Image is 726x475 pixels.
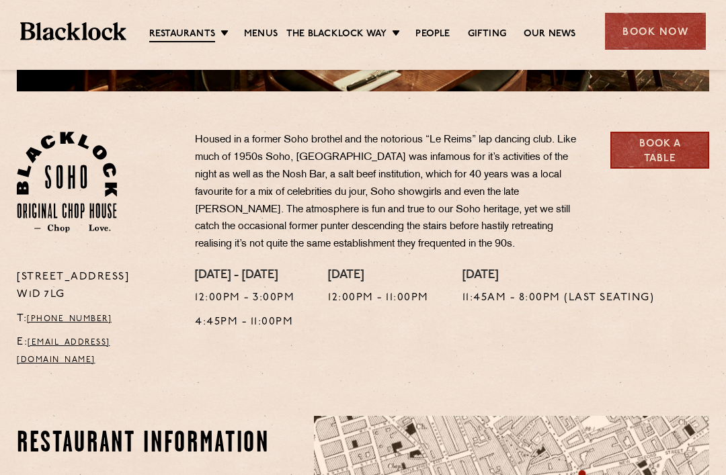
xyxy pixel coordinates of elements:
img: BL_Textured_Logo-footer-cropped.svg [20,22,126,40]
h4: [DATE] [328,269,429,284]
a: [PHONE_NUMBER] [27,315,112,323]
img: Soho-stamp-default.svg [17,132,117,232]
h2: Restaurant information [17,427,284,461]
h4: [DATE] [462,269,655,284]
p: 4:45pm - 11:00pm [195,314,294,331]
div: Book Now [605,13,706,50]
a: Our News [524,28,576,41]
p: 11:45am - 8:00pm (Last seating) [462,290,655,307]
a: Menus [244,28,278,41]
p: E: [17,334,175,369]
p: Housed in a former Soho brothel and the notorious “Le Reims” lap dancing club. Like much of 1950s... [195,132,590,253]
p: 12:00pm - 11:00pm [328,290,429,307]
a: People [415,28,450,41]
p: 12:00pm - 3:00pm [195,290,294,307]
a: [EMAIL_ADDRESS][DOMAIN_NAME] [17,339,110,364]
a: Restaurants [149,28,215,42]
p: [STREET_ADDRESS] W1D 7LG [17,269,175,304]
a: Book a Table [610,132,709,169]
a: Gifting [468,28,506,41]
h4: [DATE] - [DATE] [195,269,294,284]
p: T: [17,310,175,328]
a: The Blacklock Way [286,28,387,41]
